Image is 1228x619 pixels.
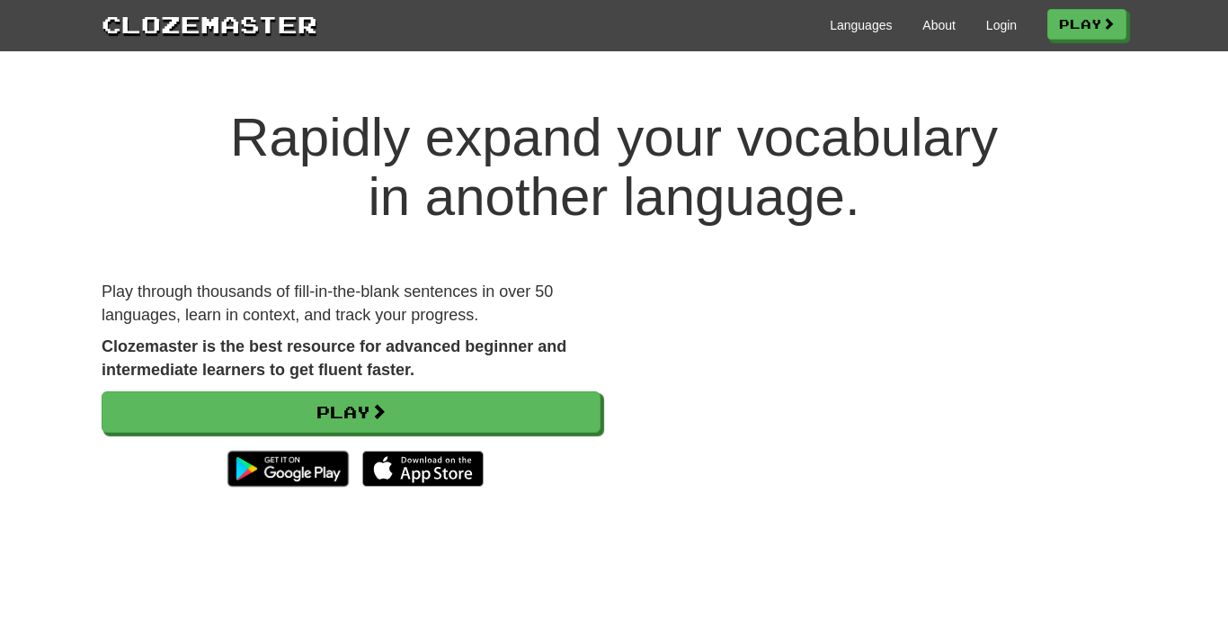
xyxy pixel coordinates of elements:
[218,442,358,496] img: Get it on Google Play
[102,7,317,40] a: Clozemaster
[102,391,601,433] a: Play
[362,451,484,487] img: Download_on_the_App_Store_Badge_US-UK_135x40-25178aeef6eb6b83b96f5f2d004eda3bffbb37122de64afbaef7...
[1047,9,1126,40] a: Play
[922,16,956,34] a: About
[102,281,601,327] p: Play through thousands of fill-in-the-blank sentences in over 50 languages, learn in context, and...
[830,16,892,34] a: Languages
[102,337,566,379] strong: Clozemaster is the best resource for advanced beginner and intermediate learners to get fluent fa...
[986,16,1017,34] a: Login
